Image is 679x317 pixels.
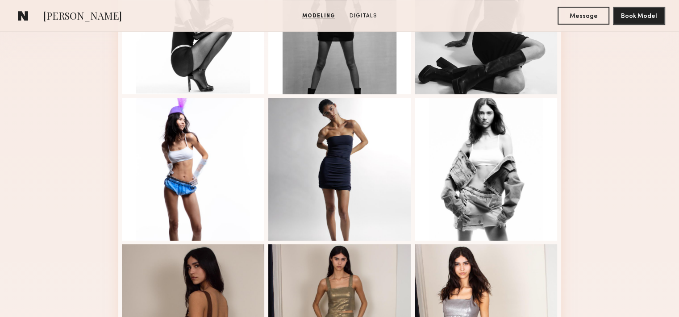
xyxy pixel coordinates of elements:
a: Book Model [613,12,665,19]
button: Book Model [613,7,665,25]
button: Message [558,7,609,25]
span: [PERSON_NAME] [43,9,122,25]
a: Modeling [299,12,339,20]
a: Digitals [346,12,381,20]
